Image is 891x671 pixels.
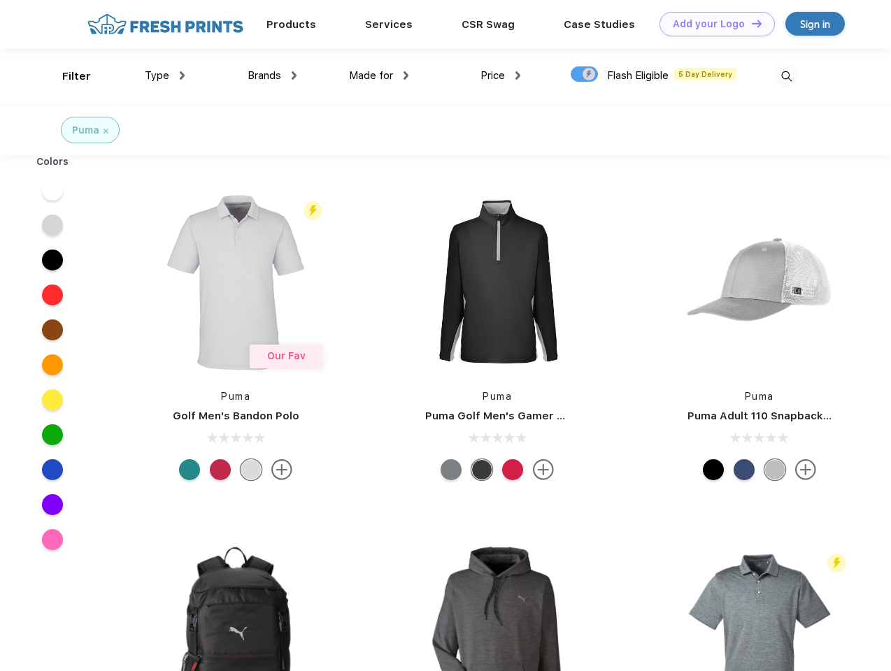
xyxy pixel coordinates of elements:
div: Puma Black [471,459,492,480]
a: Products [266,18,316,31]
img: dropdown.png [292,71,297,80]
img: more.svg [533,459,554,480]
span: Flash Eligible [607,69,669,82]
div: Peacoat Qut Shd [734,459,755,480]
a: Services [365,18,413,31]
div: Sign in [800,16,830,32]
a: Sign in [785,12,845,36]
div: Quarry with Brt Whit [764,459,785,480]
span: Made for [349,69,393,82]
img: more.svg [795,459,816,480]
img: flash_active_toggle.svg [304,201,322,220]
img: dropdown.png [404,71,408,80]
div: Ski Patrol [502,459,523,480]
div: Ski Patrol [210,459,231,480]
a: Puma Golf Men's Gamer Golf Quarter-Zip [425,410,646,422]
div: Puma [72,123,99,138]
img: filter_cancel.svg [104,129,108,134]
a: Golf Men's Bandon Polo [173,410,299,422]
span: Type [145,69,169,82]
div: Green Lagoon [179,459,200,480]
span: Our Fav [267,350,306,361]
span: Brands [248,69,281,82]
div: Pma Blk Pma Blk [703,459,724,480]
a: Puma [221,391,250,402]
div: Add your Logo [673,18,745,30]
img: desktop_search.svg [775,65,798,88]
img: dropdown.png [515,71,520,80]
a: Puma [483,391,512,402]
div: Colors [26,154,80,169]
a: CSR Swag [462,18,515,31]
span: 5 Day Delivery [674,68,736,80]
div: High Rise [241,459,262,480]
div: Filter [62,68,91,85]
a: Puma [745,391,774,402]
span: Price [480,69,505,82]
div: Quiet Shade [441,459,462,480]
img: fo%20logo%202.webp [83,12,248,36]
img: func=resize&h=266 [667,189,853,375]
img: more.svg [271,459,292,480]
img: dropdown.png [180,71,185,80]
img: func=resize&h=266 [404,189,590,375]
img: func=resize&h=266 [143,189,329,375]
img: DT [752,20,762,27]
img: flash_active_toggle.svg [827,554,846,572]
